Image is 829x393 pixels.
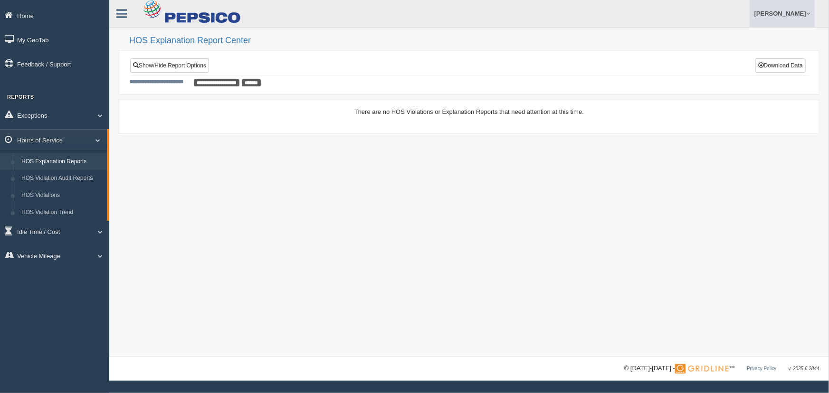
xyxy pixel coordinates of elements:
a: Privacy Policy [747,366,776,371]
a: HOS Violation Audit Reports [17,170,107,187]
a: HOS Violations [17,187,107,204]
a: HOS Violation Trend [17,204,107,221]
a: Show/Hide Report Options [130,58,209,73]
div: There are no HOS Violations or Explanation Reports that need attention at this time. [130,107,809,116]
a: HOS Explanation Reports [17,153,107,170]
div: © [DATE]-[DATE] - ™ [624,364,819,374]
button: Download Data [755,58,806,73]
h2: HOS Explanation Report Center [129,36,819,46]
span: v. 2025.6.2844 [789,366,819,371]
img: Gridline [675,364,729,374]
